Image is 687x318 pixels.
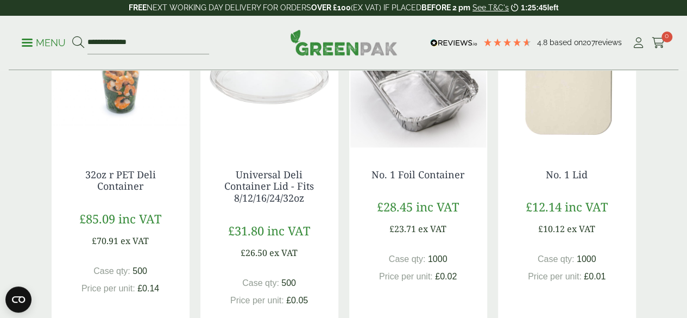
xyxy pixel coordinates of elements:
[242,278,279,288] span: Case qty:
[547,3,558,12] span: left
[22,36,66,47] a: Menu
[228,222,264,239] span: £31.80
[5,286,31,313] button: Open CMP widget
[121,235,149,247] span: ex VAT
[267,222,310,239] span: inc VAT
[577,254,596,264] span: 1000
[595,38,622,47] span: reviews
[241,247,267,259] span: £26.50
[377,198,413,215] span: £28.45
[538,223,565,235] span: £10.12
[435,272,457,281] span: £0.02
[224,168,314,204] a: Universal Deli Container Lid - Fits 8/12/16/24/32oz
[550,38,583,47] span: Based on
[389,223,416,235] span: £23.71
[92,235,118,247] span: £70.91
[85,168,156,193] a: 32oz r PET Deli Container
[230,296,284,305] span: Price per unit:
[583,38,595,47] span: 207
[528,272,582,281] span: Price per unit:
[472,3,509,12] a: See T&C's
[133,266,147,276] span: 500
[286,296,308,305] span: £0.05
[652,35,665,51] a: 0
[93,266,130,276] span: Case qty:
[129,3,147,12] strong: FREE
[546,168,588,181] a: No. 1 Lid
[81,284,135,293] span: Price per unit:
[661,32,672,42] span: 0
[371,168,464,181] a: No. 1 Foil Container
[389,254,426,264] span: Case qty:
[416,198,459,215] span: inc VAT
[200,11,338,147] img: Universal Deli Pot Lid-1
[521,3,547,12] span: 1:25:45
[430,39,477,47] img: REVIEWS.io
[118,210,161,227] span: inc VAT
[22,36,66,49] p: Menu
[428,254,448,264] span: 1000
[290,29,398,55] img: GreenPak Supplies
[652,38,665,48] i: Cart
[281,278,296,288] span: 500
[567,223,595,235] span: ex VAT
[538,254,575,264] span: Case qty:
[526,198,562,215] span: £12.14
[421,3,470,12] strong: BEFORE 2 pm
[483,38,532,47] div: 4.79 Stars
[79,210,115,227] span: £85.09
[379,272,433,281] span: Price per unit:
[311,3,351,12] strong: OVER £100
[498,11,636,147] img: 0810POLY-High
[584,272,606,281] span: £0.01
[269,247,298,259] span: ex VAT
[349,11,487,147] img: No.1 Foil Container
[565,198,608,215] span: inc VAT
[52,11,190,147] img: 32oz r PET Deli Container with Prawn Salad (Large)
[418,223,446,235] span: ex VAT
[137,284,159,293] span: £0.14
[632,38,645,48] i: My Account
[537,38,550,47] span: 4.8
